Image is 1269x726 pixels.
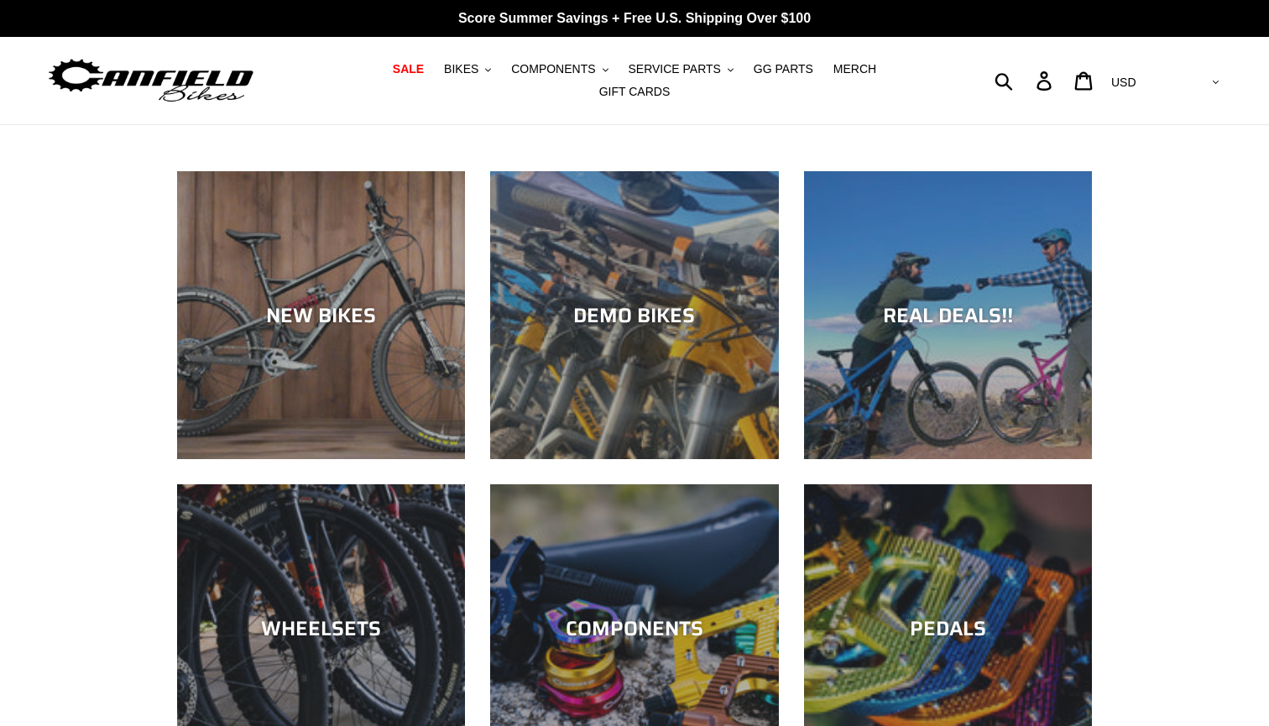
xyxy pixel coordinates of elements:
[177,171,465,459] a: NEW BIKES
[436,58,499,81] button: BIKES
[490,303,778,327] div: DEMO BIKES
[804,171,1092,459] a: REAL DEALS!!
[804,303,1092,327] div: REAL DEALS!!
[754,62,813,76] span: GG PARTS
[393,62,424,76] span: SALE
[619,58,741,81] button: SERVICE PARTS
[177,303,465,327] div: NEW BIKES
[804,617,1092,641] div: PEDALS
[46,55,256,107] img: Canfield Bikes
[444,62,478,76] span: BIKES
[490,617,778,641] div: COMPONENTS
[591,81,679,103] a: GIFT CARDS
[503,58,616,81] button: COMPONENTS
[599,85,671,99] span: GIFT CARDS
[511,62,595,76] span: COMPONENTS
[825,58,885,81] a: MERCH
[745,58,822,81] a: GG PARTS
[384,58,432,81] a: SALE
[1004,62,1047,99] input: Search
[833,62,876,76] span: MERCH
[628,62,720,76] span: SERVICE PARTS
[490,171,778,459] a: DEMO BIKES
[177,617,465,641] div: WHEELSETS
